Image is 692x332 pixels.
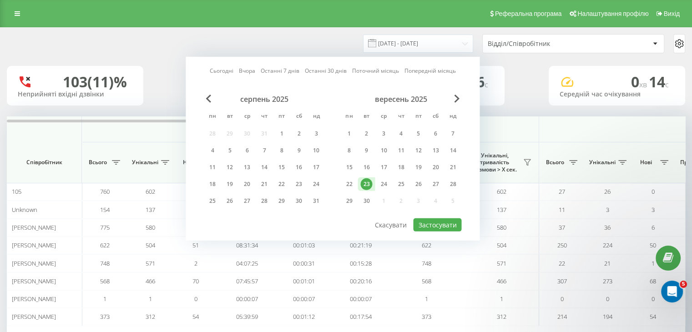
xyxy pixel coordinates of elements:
div: Середній час очікування [560,91,674,98]
div: пт 26 вер 2025 р. [409,177,427,191]
div: пт 8 серп 2025 р. [273,144,290,157]
abbr: субота [429,110,442,124]
div: 27 [241,195,253,207]
abbr: четвер [394,110,408,124]
div: сб 23 серп 2025 р. [290,177,308,191]
div: нд 24 серп 2025 р. [308,177,325,191]
span: 307 [557,277,567,285]
span: 312 [497,312,506,321]
td: 08:31:34 [218,236,275,254]
div: 4 [207,145,218,156]
span: Унікальні [132,159,158,166]
div: нд 7 вер 2025 р. [444,127,461,141]
span: 1 [425,295,428,303]
span: 14 [649,72,669,91]
span: Next Month [454,95,460,103]
div: вересень 2025 [340,95,461,104]
abbr: п’ятниця [411,110,425,124]
span: 0 [606,295,609,303]
div: 14 [258,161,270,173]
div: 12 [412,145,424,156]
span: 50 [650,241,656,249]
abbr: субота [292,110,306,124]
span: [PERSON_NAME] [12,241,56,249]
td: 07:45:57 [218,272,275,290]
span: 748 [422,259,431,267]
span: 775 [100,223,110,231]
div: Неприйняті вхідні дзвінки [18,91,132,98]
span: Реферальна програма [495,10,562,17]
span: 466 [497,277,506,285]
div: сб 16 серп 2025 р. [290,161,308,174]
div: 13 [429,145,441,156]
td: 00:21:19 [332,236,389,254]
div: 28 [447,178,459,190]
iframe: Intercom live chat [661,281,683,302]
a: Останні 7 днів [261,66,299,75]
span: Всі дзвінки [109,126,512,133]
span: 571 [497,259,506,267]
div: 15 [276,161,288,173]
span: Нові [635,159,657,166]
span: 105 [12,187,21,196]
div: пн 25 серп 2025 р. [204,194,221,208]
a: Попередній місяць [404,66,456,75]
div: вт 5 серп 2025 р. [221,144,238,157]
span: Вихід [664,10,680,17]
div: 6 [241,145,253,156]
div: 16 [293,161,305,173]
span: 250 [557,241,567,249]
div: 20 [429,161,441,173]
div: нд 21 вер 2025 р. [444,161,461,174]
td: 05:39:59 [218,308,275,326]
div: 31 [310,195,322,207]
div: 10 [310,145,322,156]
span: 1 [500,295,503,303]
td: 00:17:54 [332,308,389,326]
span: 214 [557,312,567,321]
span: [PERSON_NAME] [12,277,56,285]
div: чт 21 серп 2025 р. [256,177,273,191]
div: пт 1 серп 2025 р. [273,127,290,141]
a: Поточний місяць [352,66,399,75]
div: 25 [207,195,218,207]
span: 1 [103,295,106,303]
div: вт 16 вер 2025 р. [358,161,375,174]
span: 70 [192,277,199,285]
div: 11 [395,145,407,156]
div: пн 8 вер 2025 р. [340,144,358,157]
span: 602 [146,187,155,196]
abbr: вівторок [359,110,373,124]
div: сб 27 вер 2025 р. [427,177,444,191]
div: пн 29 вер 2025 р. [340,194,358,208]
div: 13 [241,161,253,173]
div: вт 9 вер 2025 р. [358,144,375,157]
div: пн 15 вер 2025 р. [340,161,358,174]
span: 580 [146,223,155,231]
div: 28 [258,195,270,207]
div: сб 2 серп 2025 р. [290,127,308,141]
a: Вчора [239,66,255,75]
span: 137 [146,206,155,214]
div: 18 [395,161,407,173]
div: 30 [293,195,305,207]
span: 571 [146,259,155,267]
button: Застосувати [413,218,461,231]
div: 30 [360,195,372,207]
div: сб 20 вер 2025 р. [427,161,444,174]
span: Співробітник [15,159,74,166]
a: Останні 30 днів [305,66,347,75]
div: нд 3 серп 2025 р. [308,127,325,141]
span: [PERSON_NAME] [12,312,56,321]
div: 11 [207,161,218,173]
span: 21 [604,259,611,267]
span: Унікальні [589,159,616,166]
div: 27 [429,178,441,190]
span: 0 [194,295,197,303]
span: c [485,80,488,90]
div: 12 [224,161,236,173]
div: нд 28 вер 2025 р. [444,177,461,191]
div: 19 [224,178,236,190]
td: 00:01:03 [275,236,332,254]
span: хв [639,80,649,90]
